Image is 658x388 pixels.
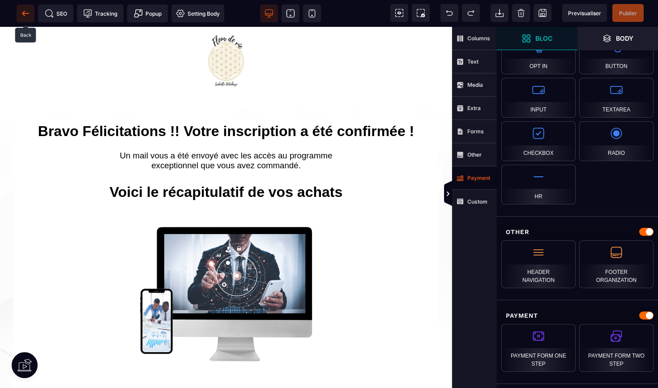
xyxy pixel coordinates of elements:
[562,4,607,22] span: Preview
[579,121,654,161] div: Radio
[501,121,576,161] div: Checkbox
[501,324,576,372] div: Payment Form One Step
[577,27,658,50] span: Open Layer Manager
[176,9,220,18] span: Setting Body
[467,175,490,181] strong: Payment
[467,128,484,135] strong: Forms
[467,198,487,205] strong: Custom
[120,124,334,143] span: Un mail vous a été envoyé avec les accès au programme exceptionnel que vous avez commandé.
[390,4,408,22] span: View components
[501,165,576,205] div: Hr
[467,35,490,42] strong: Columns
[579,240,654,288] div: Footer Organization
[412,4,430,22] span: Screenshot
[579,324,654,372] div: Payment Form Two Step
[83,9,117,18] span: Tracking
[45,9,67,18] span: SEO
[497,307,658,324] div: Payment
[579,78,654,118] div: Textarea
[497,27,577,50] span: Open Blocks
[202,7,250,60] img: 79515fb81ae77b9786bb11d831489bbc_Design_sans_titre-10.png
[134,9,162,18] span: Popup
[467,81,483,88] strong: Media
[467,58,479,65] strong: Text
[13,92,439,117] h1: Bravo Félicitations !! Votre inscription a été confirmée !
[501,34,576,74] div: Opt in
[619,10,637,17] span: Publier
[501,78,576,118] div: Input
[616,35,633,42] strong: Body
[568,10,601,17] span: Previsualiser
[139,200,313,335] img: 292_qss.png
[98,153,354,178] h1: Voici le récapitulatif de vos achats
[579,34,654,74] div: Button
[501,240,576,288] div: Header navigation
[467,105,481,111] strong: Extra
[467,151,482,158] strong: Other
[497,224,658,240] div: Other
[535,35,552,42] strong: Bloc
